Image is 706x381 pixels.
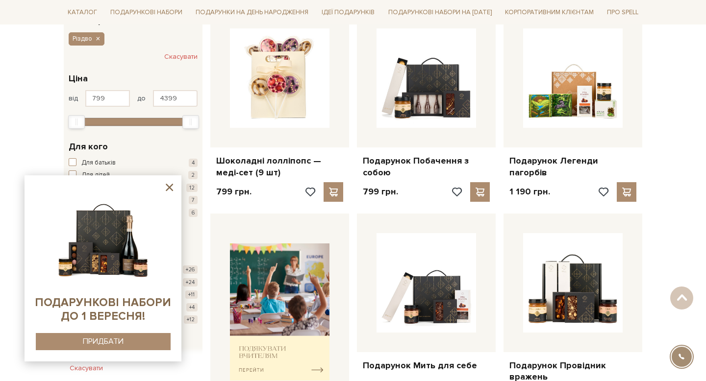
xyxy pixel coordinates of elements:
a: Подарункові набори на [DATE] [384,4,496,21]
a: Ідеї подарунків [318,5,378,20]
span: 12 [186,184,198,192]
p: 1 190 грн. [509,186,550,197]
a: Подарункові набори [106,5,186,20]
button: Скасувати [164,49,198,65]
span: 7 [189,196,198,204]
div: Max [182,115,199,129]
button: Для дітей 2 [69,170,198,180]
a: Корпоративним клієнтам [501,4,598,21]
input: Ціна [85,90,130,107]
img: banner [230,243,329,381]
input: Ціна [153,90,198,107]
span: Для батьків [81,158,116,168]
a: Про Spell [603,5,642,20]
span: Ціна [69,72,88,85]
a: Подарунок Легенди пагорбів [509,155,636,178]
span: 6 [189,209,198,217]
span: 2 [188,171,198,179]
span: Для кого [69,140,108,153]
span: +24 [183,278,198,286]
span: +11 [185,290,198,299]
p: 799 грн. [363,186,398,197]
span: Для дітей [81,170,110,180]
button: Скасувати [64,360,109,376]
span: 4 [189,159,198,167]
span: +26 [183,265,198,274]
a: Шоколадні лолліпопс — меді-сет (9 шт) [216,155,343,178]
a: Подарунки на День народження [192,5,312,20]
span: +4 [186,303,198,311]
a: Подарунок Побачення з собою [363,155,490,178]
a: Подарунок Мить для себе [363,360,490,371]
div: Min [68,115,85,129]
p: 799 грн. [216,186,252,197]
span: до [137,94,146,103]
span: Різдво [73,34,92,43]
button: Для батьків 4 [69,158,198,168]
a: Каталог [64,5,101,20]
span: від [69,94,78,103]
button: Різдво [69,32,104,45]
span: +12 [184,315,198,324]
